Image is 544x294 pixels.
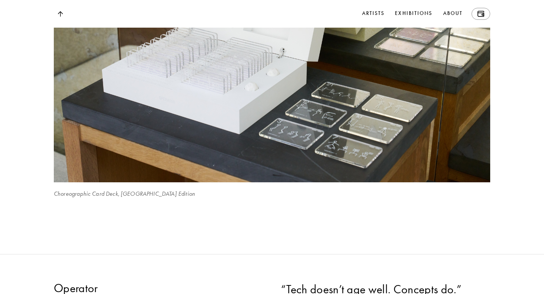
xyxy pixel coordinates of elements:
img: Top [58,11,63,17]
a: Exhibitions [393,8,434,20]
a: Artists [361,8,386,20]
img: Wallet icon [477,11,484,17]
a: About [442,8,464,20]
div: Choreographic Card Deck, [GEOGRAPHIC_DATA] Edition [54,190,490,198]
